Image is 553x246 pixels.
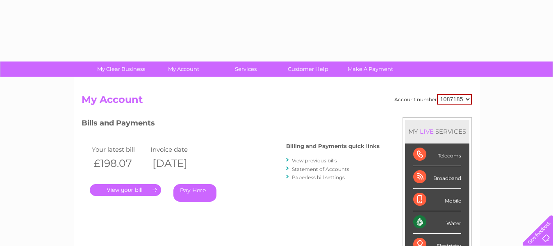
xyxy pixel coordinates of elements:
h4: Billing and Payments quick links [286,143,380,149]
td: Your latest bill [90,144,149,155]
a: Pay Here [173,184,216,202]
a: Customer Help [274,61,342,77]
div: Account number [394,94,472,105]
div: Telecoms [413,143,461,166]
a: View previous bills [292,157,337,164]
div: Water [413,211,461,234]
td: Invoice date [148,144,207,155]
div: Broadband [413,166,461,189]
a: Services [212,61,280,77]
h3: Bills and Payments [82,117,380,132]
th: [DATE] [148,155,207,172]
h2: My Account [82,94,472,109]
th: £198.07 [90,155,149,172]
div: LIVE [418,128,435,135]
a: My Account [150,61,217,77]
a: Statement of Accounts [292,166,349,172]
a: Paperless bill settings [292,174,345,180]
a: . [90,184,161,196]
a: My Clear Business [87,61,155,77]
div: Mobile [413,189,461,211]
div: MY SERVICES [405,120,469,143]
a: Make A Payment [337,61,404,77]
